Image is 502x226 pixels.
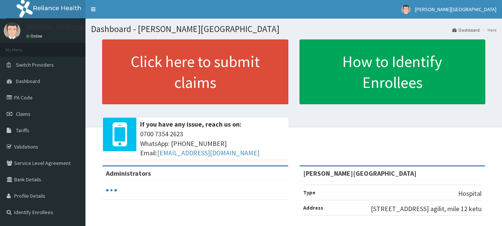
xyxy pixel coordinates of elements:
b: If you have any issue, reach us on: [140,120,242,128]
span: 0700 7354 2623 WhatsApp: [PHONE_NUMBER] Email: [140,129,285,158]
a: Dashboard [452,27,480,33]
span: Switch Providers [16,61,54,68]
b: Type [303,189,315,196]
a: Click here to submit claims [102,39,288,104]
li: Here [480,27,496,33]
h1: Dashboard - [PERSON_NAME][GEOGRAPHIC_DATA] [91,24,496,34]
span: [PERSON_NAME][GEOGRAPHIC_DATA] [415,6,496,13]
img: User Image [401,5,411,14]
p: Hospital [458,189,482,198]
span: Dashboard [16,78,40,85]
b: Administrators [106,169,151,178]
svg: audio-loading [106,185,117,196]
a: How to Identify Enrollees [299,39,486,104]
span: Claims [16,111,30,117]
a: Online [26,34,44,39]
a: [EMAIL_ADDRESS][DOMAIN_NAME] [157,149,259,157]
img: User Image [4,22,20,39]
p: [STREET_ADDRESS] agilit, mile 12 ketu [371,204,482,214]
span: Tariffs [16,127,29,134]
p: [PERSON_NAME][GEOGRAPHIC_DATA] [26,24,136,31]
b: Address [303,204,323,211]
strong: [PERSON_NAME][GEOGRAPHIC_DATA] [303,169,417,178]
